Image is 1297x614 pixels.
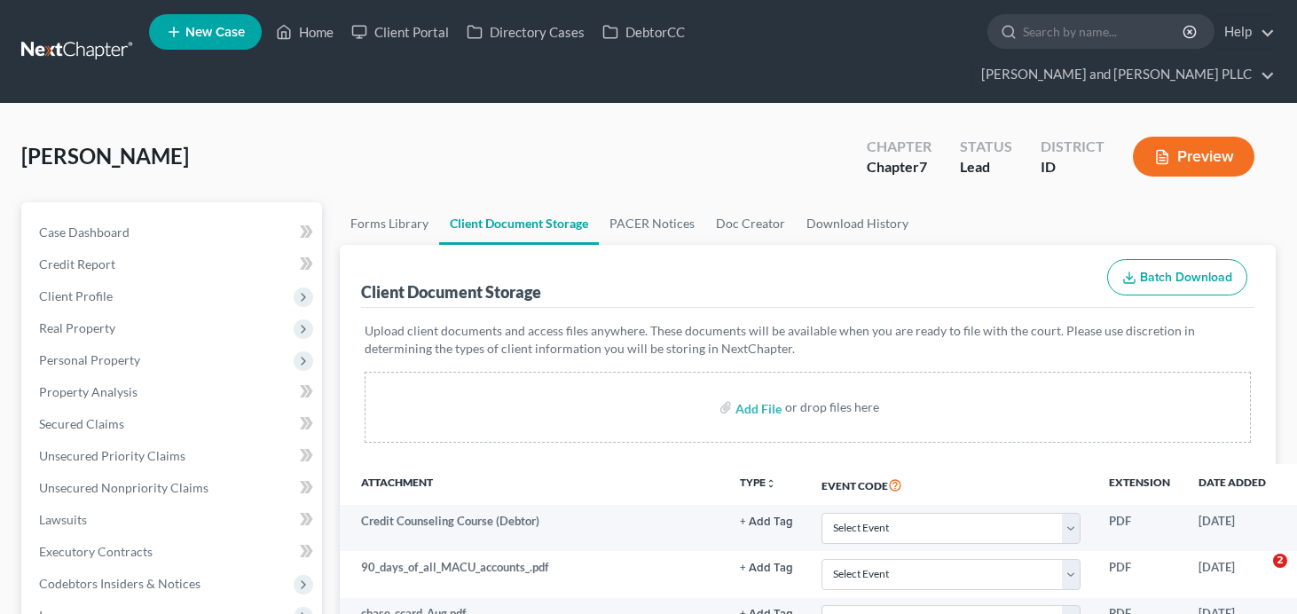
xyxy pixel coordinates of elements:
span: Unsecured Nonpriority Claims [39,480,208,495]
a: Directory Cases [458,16,593,48]
span: [PERSON_NAME] [21,143,189,169]
a: DebtorCC [593,16,694,48]
div: Chapter [867,157,931,177]
span: Unsecured Priority Claims [39,448,185,463]
iframe: Intercom live chat [1237,554,1279,596]
div: Client Document Storage [361,281,541,303]
i: unfold_more [766,478,776,489]
th: Event Code [807,464,1095,505]
a: Property Analysis [25,376,322,408]
span: Lawsuits [39,512,87,527]
button: + Add Tag [740,516,793,528]
span: Batch Download [1140,270,1232,285]
a: Client Portal [342,16,458,48]
span: Real Property [39,320,115,335]
th: Date added [1184,464,1280,505]
a: Forms Library [340,202,439,245]
td: 90_days_of_all_MACU_accounts_.pdf [340,551,726,597]
span: New Case [185,26,245,39]
span: Personal Property [39,352,140,367]
a: Doc Creator [705,202,796,245]
td: PDF [1095,505,1184,551]
a: Unsecured Priority Claims [25,440,322,472]
a: PACER Notices [599,202,705,245]
a: + Add Tag [740,559,793,576]
a: Secured Claims [25,408,322,440]
a: Unsecured Nonpriority Claims [25,472,322,504]
input: Search by name... [1023,15,1185,48]
a: Case Dashboard [25,216,322,248]
span: Case Dashboard [39,224,130,240]
span: 7 [919,158,927,175]
button: TYPEunfold_more [740,477,776,489]
td: Credit Counseling Course (Debtor) [340,505,726,551]
a: [PERSON_NAME] and [PERSON_NAME] PLLC [972,59,1275,91]
a: Download History [796,202,919,245]
span: Secured Claims [39,416,124,431]
div: or drop files here [785,398,879,416]
a: + Add Tag [740,513,793,530]
td: PDF [1095,551,1184,597]
th: Attachment [340,464,726,505]
a: Help [1215,16,1275,48]
p: Upload client documents and access files anywhere. These documents will be available when you are... [365,322,1252,358]
td: [DATE] [1184,551,1280,597]
span: 2 [1273,554,1287,568]
a: Client Document Storage [439,202,599,245]
div: Lead [960,157,1012,177]
a: Lawsuits [25,504,322,536]
span: Property Analysis [39,384,138,399]
div: District [1041,137,1104,157]
div: ID [1041,157,1104,177]
a: Executory Contracts [25,536,322,568]
td: [DATE] [1184,505,1280,551]
button: Batch Download [1107,259,1247,296]
span: Executory Contracts [39,544,153,559]
button: Preview [1133,137,1254,177]
div: Chapter [867,137,931,157]
th: Extension [1095,464,1184,505]
span: Client Profile [39,288,113,303]
span: Credit Report [39,256,115,272]
a: Home [267,16,342,48]
span: Codebtors Insiders & Notices [39,576,200,591]
a: Credit Report [25,248,322,280]
div: Status [960,137,1012,157]
button: + Add Tag [740,563,793,574]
